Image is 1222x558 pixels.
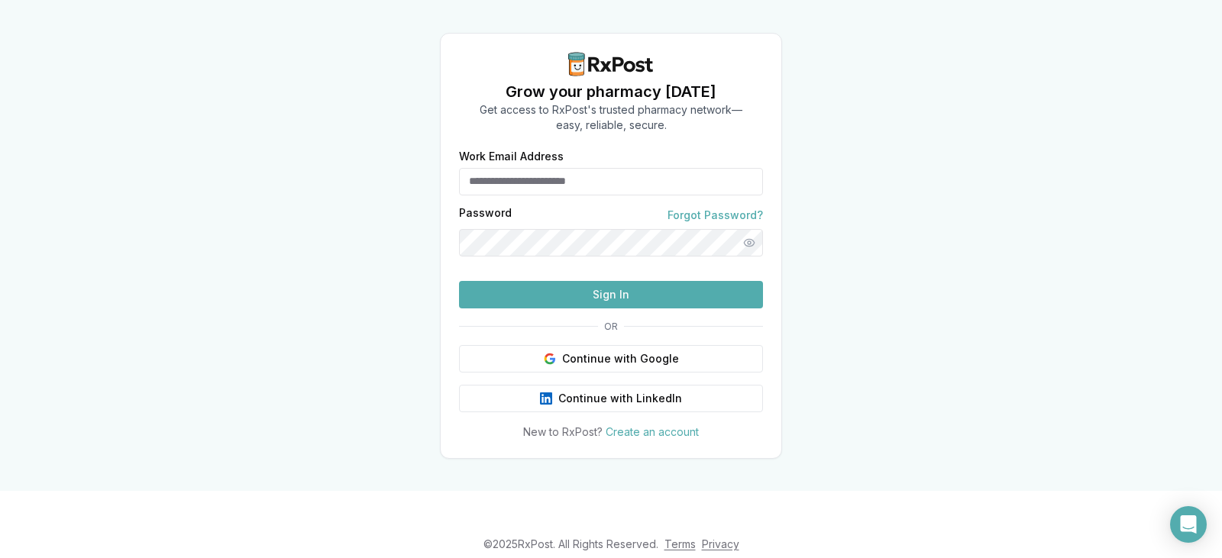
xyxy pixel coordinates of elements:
button: Continue with Google [459,345,763,373]
button: Show password [735,229,763,256]
label: Password [459,208,512,223]
p: Get access to RxPost's trusted pharmacy network— easy, reliable, secure. [480,102,742,133]
img: RxPost Logo [562,52,660,76]
button: Sign In [459,281,763,308]
span: New to RxPost? [523,425,603,438]
div: Open Intercom Messenger [1170,506,1207,543]
a: Forgot Password? [668,208,763,223]
a: Privacy [702,537,739,550]
button: Continue with LinkedIn [459,385,763,412]
img: LinkedIn [540,392,552,405]
span: OR [598,321,624,333]
a: Create an account [606,425,699,438]
a: Terms [664,537,696,550]
img: Google [544,353,556,365]
label: Work Email Address [459,151,763,162]
h1: Grow your pharmacy [DATE] [480,81,742,102]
